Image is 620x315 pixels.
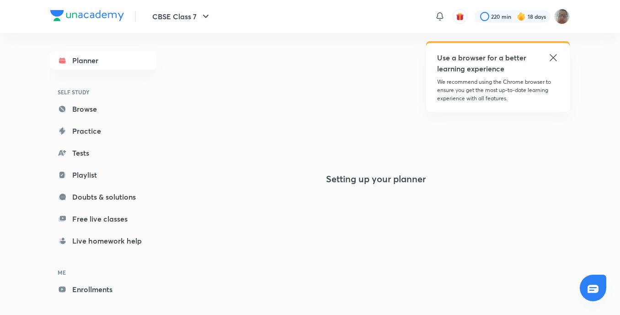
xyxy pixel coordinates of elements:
h4: Setting up your planner [326,174,426,185]
img: streak [517,12,526,21]
p: We recommend using the Chrome browser to ensure you get the most up-to-date learning experience w... [437,78,559,103]
h6: SELF STUDY [50,84,156,100]
img: avatar [456,12,464,21]
button: CBSE Class 7 [147,7,217,26]
a: Free live classes [50,210,156,228]
a: Doubts & solutions [50,188,156,206]
img: Company Logo [50,10,124,21]
a: Company Logo [50,10,124,23]
h5: Use a browser for a better learning experience [437,52,528,74]
a: Browse [50,100,156,118]
button: avatar [453,9,467,24]
a: Live homework help [50,232,156,250]
h6: ME [50,265,156,280]
a: Planner [50,51,156,70]
img: Vinayak Mishra [554,9,570,24]
a: Playlist [50,166,156,184]
a: Practice [50,122,156,140]
a: Enrollments [50,280,156,299]
a: Tests [50,144,156,162]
